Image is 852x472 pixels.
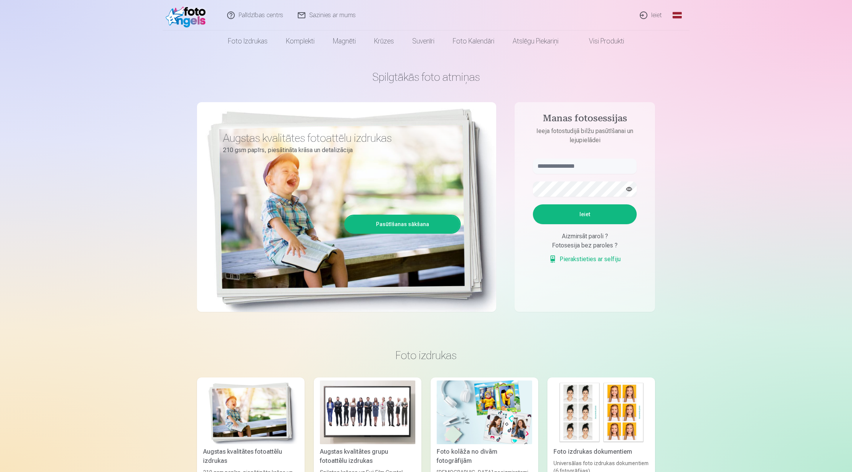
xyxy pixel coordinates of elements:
a: Pasūtīšanas sākšana [345,216,460,233]
a: Suvenīri [403,31,444,52]
a: Atslēgu piekariņi [503,31,568,52]
p: 210 gsm papīrs, piesātināta krāsa un detalizācija [223,145,455,156]
a: Pierakstieties ar selfiju [549,255,621,264]
img: /fa1 [166,3,210,27]
div: Augstas kvalitātes fotoattēlu izdrukas [200,447,302,466]
div: Foto izdrukas dokumentiem [550,447,652,456]
a: Krūzes [365,31,403,52]
a: Visi produkti [568,31,633,52]
div: Foto kolāža no divām fotogrāfijām [434,447,535,466]
a: Foto izdrukas [219,31,277,52]
img: Foto izdrukas dokumentiem [553,380,649,444]
a: Foto kalendāri [444,31,503,52]
img: Foto kolāža no divām fotogrāfijām [437,380,532,444]
div: Aizmirsāt paroli ? [533,232,637,241]
h3: Augstas kvalitātes fotoattēlu izdrukas [223,131,455,145]
div: Fotosesija bez paroles ? [533,241,637,250]
button: Ieiet [533,204,637,224]
p: Ieeja fotostudijā bilžu pasūtīšanai un lejupielādei [525,127,644,145]
a: Magnēti [324,31,365,52]
h3: Foto izdrukas [203,348,649,362]
img: Augstas kvalitātes fotoattēlu izdrukas [203,380,299,444]
h4: Manas fotosessijas [525,113,644,127]
img: Augstas kvalitātes grupu fotoattēlu izdrukas [320,380,415,444]
a: Komplekti [277,31,324,52]
div: Augstas kvalitātes grupu fotoattēlu izdrukas [317,447,418,466]
h1: Spilgtākās foto atmiņas [197,70,655,84]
